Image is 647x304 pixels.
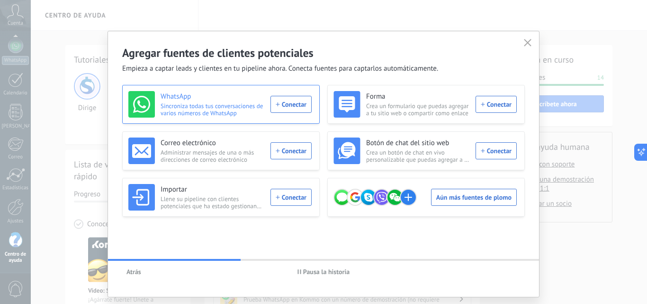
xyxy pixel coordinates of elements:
[161,102,263,117] font: Sincroniza todas tus conversaciones de varios números de WhatsApp
[161,138,216,147] font: Correo electrónico
[366,138,449,147] font: Botón de chat del sitio web
[122,64,438,73] font: Empieza a captar leads y clientes en tu pipeline ahora. Conecta fuentes para captarlos automática...
[366,148,470,171] font: Crea un botón de chat en vivo personalizable que puedas agregar a tu sitio web
[161,195,263,217] font: Llene su pipeline con clientes potenciales que ha estado gestionando en hojas de cálculo
[122,46,314,60] font: Agregar fuentes de clientes potenciales
[161,185,187,194] font: Importar
[366,102,469,117] font: Crea un formulario que puedas agregar a tu sitio web o compartir como enlace
[161,148,254,164] font: Administrar mensajes de una o más direcciones de correo electrónico
[303,267,350,276] font: Pausa la historia
[293,265,354,279] button: Pausa la historia
[122,265,145,279] button: Atrás
[161,92,191,101] font: WhatsApp
[366,92,386,101] font: Forma
[126,267,141,276] font: Atrás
